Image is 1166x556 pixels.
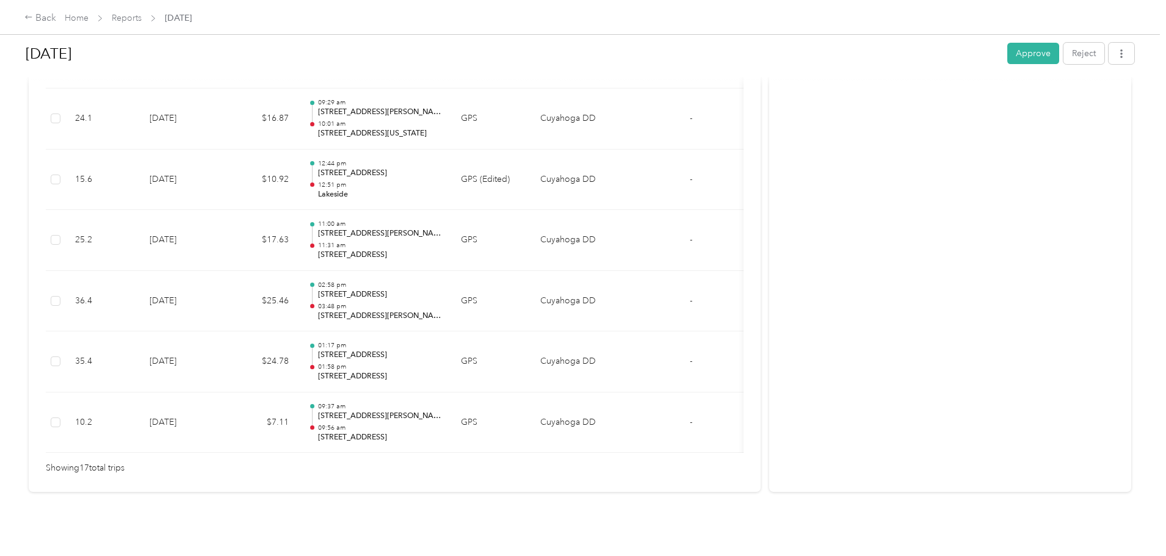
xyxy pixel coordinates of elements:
[530,150,622,211] td: Cuyahoga DD
[140,271,225,332] td: [DATE]
[65,392,140,453] td: 10.2
[318,168,441,179] p: [STREET_ADDRESS]
[225,150,299,211] td: $10.92
[46,461,125,475] span: Showing 17 total trips
[165,12,192,24] span: [DATE]
[690,356,692,366] span: -
[318,411,441,422] p: [STREET_ADDRESS][PERSON_NAME]
[225,331,299,392] td: $24.78
[530,271,622,332] td: Cuyahoga DD
[140,88,225,150] td: [DATE]
[318,341,441,350] p: 01:17 pm
[65,88,140,150] td: 24.1
[451,210,530,271] td: GPS
[318,424,441,432] p: 09:56 am
[112,13,142,23] a: Reports
[318,189,441,200] p: Lakeside
[318,289,441,300] p: [STREET_ADDRESS]
[1007,43,1059,64] button: Approve
[318,120,441,128] p: 10:01 am
[318,228,441,239] p: [STREET_ADDRESS][PERSON_NAME]
[690,234,692,245] span: -
[225,271,299,332] td: $25.46
[318,371,441,382] p: [STREET_ADDRESS]
[318,281,441,289] p: 02:58 pm
[318,363,441,371] p: 01:58 pm
[225,210,299,271] td: $17.63
[225,392,299,453] td: $7.11
[140,210,225,271] td: [DATE]
[318,432,441,443] p: [STREET_ADDRESS]
[225,88,299,150] td: $16.87
[1063,43,1104,64] button: Reject
[451,271,530,332] td: GPS
[451,150,530,211] td: GPS (Edited)
[24,11,56,26] div: Back
[451,88,530,150] td: GPS
[65,331,140,392] td: 35.4
[690,295,692,306] span: -
[140,392,225,453] td: [DATE]
[26,39,999,68] h1: Aug 2025
[690,113,692,123] span: -
[318,250,441,261] p: [STREET_ADDRESS]
[318,302,441,311] p: 03:48 pm
[451,331,530,392] td: GPS
[530,331,622,392] td: Cuyahoga DD
[318,181,441,189] p: 12:51 pm
[318,402,441,411] p: 09:37 am
[1098,488,1166,556] iframe: Everlance-gr Chat Button Frame
[318,350,441,361] p: [STREET_ADDRESS]
[318,241,441,250] p: 11:31 am
[318,98,441,107] p: 09:29 am
[65,210,140,271] td: 25.2
[65,150,140,211] td: 15.6
[318,159,441,168] p: 12:44 pm
[318,220,441,228] p: 11:00 am
[530,392,622,453] td: Cuyahoga DD
[530,210,622,271] td: Cuyahoga DD
[318,311,441,322] p: [STREET_ADDRESS][PERSON_NAME]
[690,417,692,427] span: -
[530,88,622,150] td: Cuyahoga DD
[65,13,89,23] a: Home
[451,392,530,453] td: GPS
[140,331,225,392] td: [DATE]
[318,128,441,139] p: [STREET_ADDRESS][US_STATE]
[140,150,225,211] td: [DATE]
[690,174,692,184] span: -
[318,107,441,118] p: [STREET_ADDRESS][PERSON_NAME]
[65,271,140,332] td: 36.4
